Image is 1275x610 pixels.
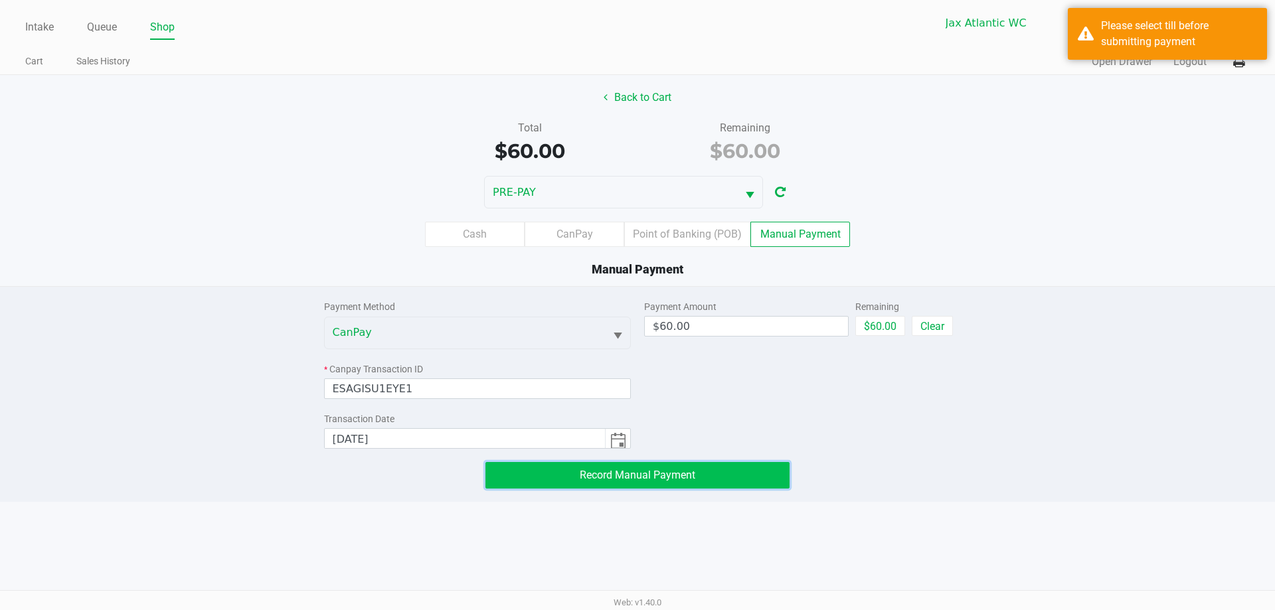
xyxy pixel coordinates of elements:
span: CanPay [333,325,598,341]
label: Point of Banking (POB) [624,222,750,247]
div: $60.00 [432,136,628,166]
button: Record Manual Payment [485,462,790,489]
input: null [325,429,606,449]
label: Cash [425,222,525,247]
div: Payment Amount [644,300,849,314]
label: CanPay [525,222,624,247]
button: Open Drawer [1092,54,1152,70]
div: Canpay Transaction ID [324,362,632,376]
button: Select [737,177,762,208]
div: Total [432,120,628,136]
div: Remaining [647,120,843,136]
a: Cart [25,53,43,70]
div: $60.00 [647,136,843,166]
button: $60.00 [855,316,905,336]
button: Select [1077,7,1102,38]
span: PRE-PAY [493,185,729,200]
div: Payment Method [324,300,632,314]
button: Clear [912,316,953,336]
a: Queue [87,18,117,37]
label: Manual Payment [750,222,850,247]
a: Sales History [76,53,130,70]
span: Jax Atlantic WC [946,15,1069,31]
div: Remaining [855,300,905,314]
span: Web: v1.40.0 [614,597,661,607]
a: Shop [150,18,175,37]
span: Record Manual Payment [580,469,695,481]
a: Intake [25,18,54,37]
button: Toggle calendar [605,429,630,448]
div: Please select till before submitting payment [1101,18,1257,50]
button: Select [605,317,630,348]
button: Back to Cart [595,85,680,110]
button: Logout [1173,54,1207,70]
div: Transaction Date [324,412,632,426]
